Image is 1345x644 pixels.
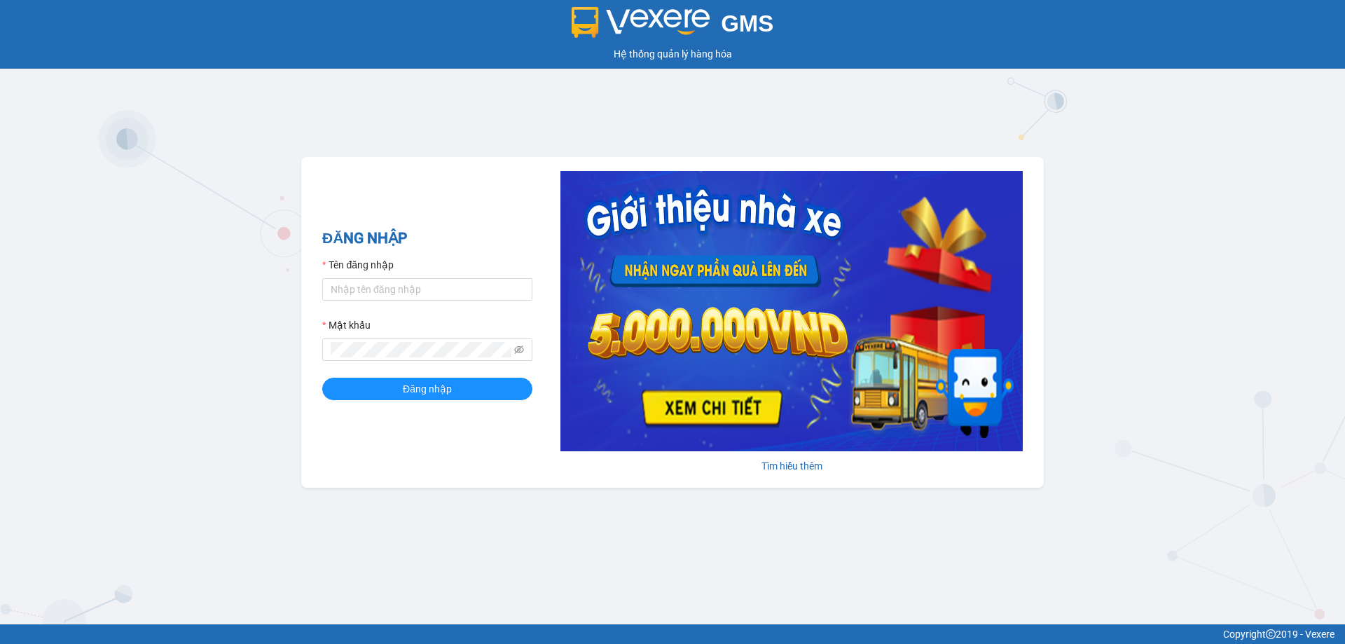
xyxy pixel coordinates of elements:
img: logo 2 [572,7,710,38]
input: Tên đăng nhập [322,278,532,301]
div: Hệ thống quản lý hàng hóa [4,46,1341,62]
h2: ĐĂNG NHẬP [322,227,532,250]
span: copyright [1266,629,1276,639]
a: GMS [572,21,774,32]
label: Mật khẩu [322,317,371,333]
input: Mật khẩu [331,342,511,357]
img: banner-0 [560,171,1023,451]
div: Tìm hiểu thêm [560,458,1023,474]
span: Đăng nhập [403,381,452,397]
button: Đăng nhập [322,378,532,400]
label: Tên đăng nhập [322,257,394,273]
span: eye-invisible [514,345,524,355]
span: GMS [721,11,773,36]
div: Copyright 2019 - Vexere [11,626,1334,642]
